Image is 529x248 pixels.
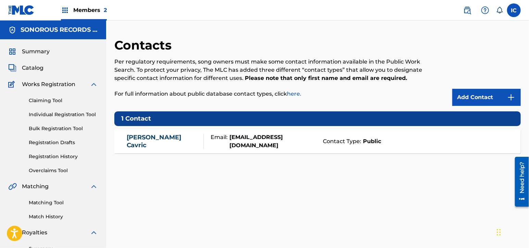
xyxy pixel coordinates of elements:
[204,133,319,150] div: Email:
[8,64,43,72] a: CatalogCatalog
[114,111,521,126] h5: 1 Contact
[8,5,35,15] img: MLC Logo
[114,58,427,82] p: Per regulatory requirements, song owners must make some contact information available in the Publ...
[507,3,521,17] div: User Menu
[21,26,98,34] h5: SONOROUS RECORDS INC
[245,75,407,81] strong: Please note that only first name and email are required.
[22,229,47,237] span: Royalties
[481,6,489,14] img: help
[29,167,98,174] a: Overclaims Tool
[8,80,17,88] img: Works Registration
[114,90,427,98] p: For full information about public database contact types, click
[29,139,98,146] a: Registration Drafts
[61,6,69,14] img: Top Rightsholders
[507,93,515,101] img: 9d2ae6d4665cec9f34b9.svg
[22,182,49,191] span: Matching
[29,111,98,118] a: Individual Registration Tool
[495,215,529,248] iframe: Chat Widget
[114,38,175,53] h2: Contacts
[127,134,200,149] a: [PERSON_NAME] Cavric
[8,47,50,56] a: SummarySummary
[478,3,492,17] div: Help
[29,97,98,104] a: Claiming Tool
[8,47,16,56] img: Summary
[90,229,98,237] img: expand
[104,7,107,13] span: 2
[29,213,98,220] a: Match History
[496,7,503,14] div: Notifications
[90,80,98,88] img: expand
[8,64,16,72] img: Catalog
[22,47,50,56] span: Summary
[452,89,521,106] a: Add Contact
[90,182,98,191] img: expand
[497,222,501,243] div: Drag
[22,64,43,72] span: Catalog
[8,26,16,34] img: Accounts
[29,153,98,160] a: Registration History
[29,199,98,206] a: Matching Tool
[287,91,301,97] a: here.
[463,6,471,14] img: search
[228,133,319,150] strong: [EMAIL_ADDRESS][DOMAIN_NAME]
[29,125,98,132] a: Bulk Registration Tool
[361,137,381,146] strong: Public
[73,6,107,14] span: Members
[510,154,529,209] iframe: Resource Center
[461,3,474,17] a: Public Search
[8,182,17,191] img: Matching
[22,80,75,88] span: Works Registration
[319,137,513,146] div: Contact Type:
